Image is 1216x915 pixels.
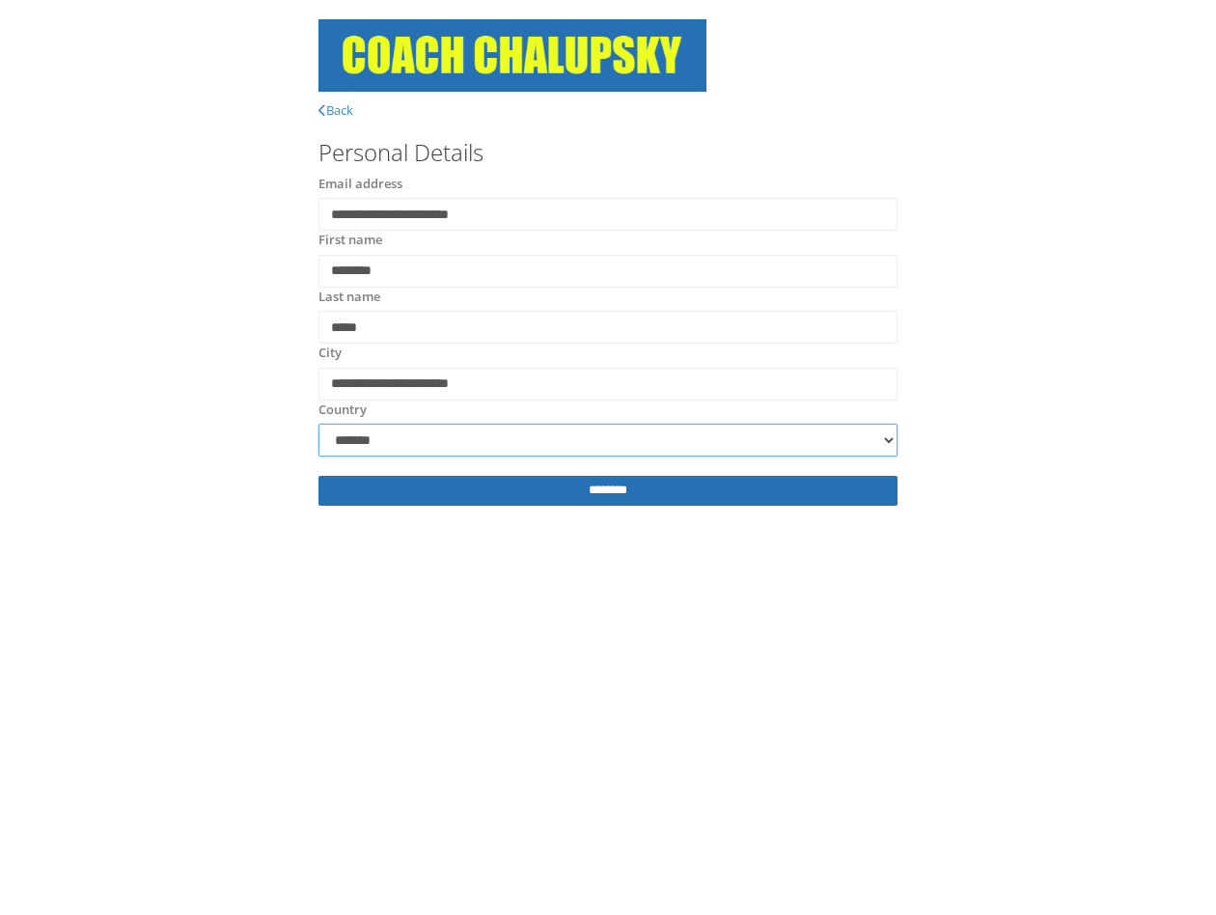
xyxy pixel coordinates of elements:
[318,231,382,250] label: First name
[318,344,342,363] label: City
[318,175,402,194] label: Email address
[318,288,380,307] label: Last name
[318,101,353,119] a: Back
[318,140,898,165] h3: Personal Details
[318,401,367,420] label: Country
[318,19,706,92] img: CapsNeloBlueAndYellow.png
